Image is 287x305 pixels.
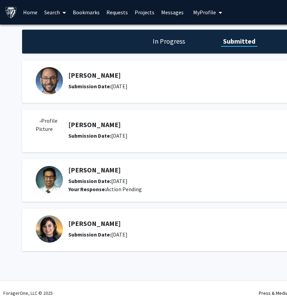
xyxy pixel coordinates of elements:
[3,281,53,305] div: ForagerOne, LLC © 2025
[158,0,187,24] a: Messages
[36,117,63,144] img: Profile Picture
[5,274,29,300] iframe: Chat
[68,178,111,184] b: Submission Date:
[68,177,278,185] div: [DATE]
[68,185,278,193] div: Action Pending
[68,219,278,228] h5: [PERSON_NAME]
[68,132,278,140] div: [DATE]
[68,166,278,174] h5: [PERSON_NAME]
[36,67,63,94] img: Profile Picture
[36,166,63,193] img: Profile Picture
[68,230,278,239] div: [DATE]
[131,0,158,24] a: Projects
[68,121,278,129] h5: [PERSON_NAME]
[221,36,257,46] h1: Submitted
[193,9,216,16] span: My Profile
[68,71,278,79] h5: [PERSON_NAME]
[36,215,63,243] img: Profile Picture
[69,0,103,24] a: Bookmarks
[68,82,278,90] div: [DATE]
[5,6,17,18] img: Johns Hopkins University Logo
[68,83,111,90] b: Submission Date:
[41,0,69,24] a: Search
[68,186,106,193] b: Your Response:
[103,0,131,24] a: Requests
[68,231,111,238] b: Submission Date:
[68,132,111,139] b: Submission Date:
[20,0,41,24] a: Home
[151,36,187,46] h1: In Progress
